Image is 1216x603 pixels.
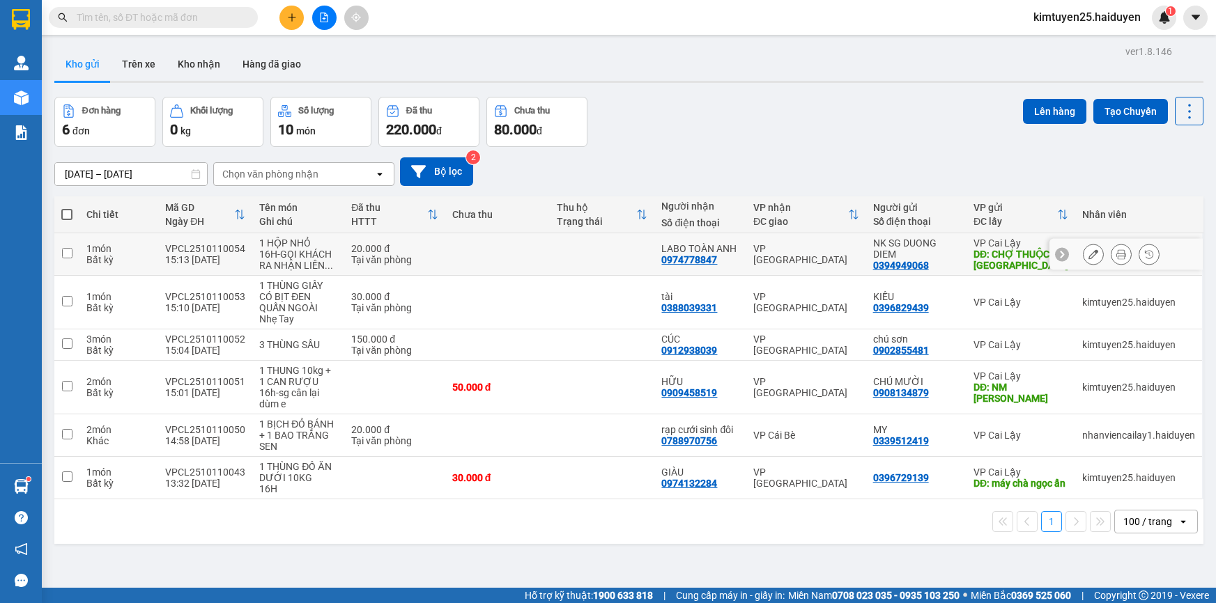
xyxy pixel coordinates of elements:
div: VP Cai Lậy [973,297,1068,308]
div: MY [873,424,960,435]
div: Số lượng [298,106,334,116]
div: kimtuyen25.haiduyen [1082,339,1195,350]
div: 150.000 đ [351,334,438,345]
div: 0908134879 [873,387,929,398]
span: aim [351,13,361,22]
div: Người gửi [873,202,960,213]
div: Nhẹ Tay [259,313,337,324]
div: Tại văn phòng [351,345,438,356]
img: solution-icon [14,125,29,140]
div: 20.000 đ [351,424,438,435]
div: 15:13 [DATE] [165,254,245,265]
div: 0909458519 [661,387,717,398]
div: 0394949068 [873,260,929,271]
div: DĐ: NM NGỌC ẨN [973,382,1068,404]
div: DĐ: máy chà ngọc ẩn [973,478,1068,489]
div: 50.000 đ [452,382,543,393]
span: Miền Nam [788,588,960,603]
span: 80.000 [494,121,537,138]
div: chú sơn [873,334,960,345]
strong: 0369 525 060 [1011,590,1071,601]
div: VP Cái Bè [753,430,859,441]
span: | [663,588,665,603]
button: caret-down [1183,6,1208,30]
span: món [296,125,316,136]
th: Toggle SortBy [550,196,654,233]
div: ĐC lấy [973,216,1057,227]
sup: 1 [1166,6,1176,16]
div: VPCL2510110053 [165,291,245,302]
div: Ngày ĐH [165,216,234,227]
div: 1 BỊCH ĐỎ BÁNH + 1 BAO TRẮNG SEN [259,418,337,452]
div: kimtuyen25.haiduyen [1082,472,1195,483]
span: ⚪️ [963,593,967,598]
span: | [1082,588,1084,603]
button: Khối lượng0kg [162,97,263,147]
div: 30.000 đ [452,472,543,483]
div: Tại văn phòng [351,302,438,313]
div: 3 món [86,334,151,345]
div: kimtuyen25.haiduyen [1082,297,1195,308]
div: 15:04 [DATE] [165,345,245,356]
div: 0912938039 [661,345,717,356]
span: đ [537,125,542,136]
div: VP Cai Lậy [973,370,1068,382]
div: Chưa thu [514,106,550,116]
div: Bất kỳ [86,387,151,398]
div: VP [GEOGRAPHIC_DATA] [753,467,859,489]
div: DĐ: CHỢ THUỘC NHIÊU [973,249,1068,271]
span: search [58,13,68,22]
div: LABO TOÀN ANH [661,243,739,254]
input: Tìm tên, số ĐT hoặc mã đơn [77,10,241,25]
th: Toggle SortBy [158,196,252,233]
span: question-circle [15,511,28,524]
strong: 0708 023 035 - 0935 103 250 [832,590,960,601]
div: 30.000 đ [351,291,438,302]
div: NK SG DUONG DIEM [873,237,960,260]
div: 1 THÙNG ĐỒ ĂN DƯỚI 10KG [259,461,337,483]
div: 0396829439 [873,302,929,313]
div: 16h-sg cân lại dùm e [259,387,337,409]
div: Bất kỳ [86,478,151,489]
button: Tạo Chuyến [1093,99,1168,124]
div: VP [GEOGRAPHIC_DATA] [753,376,859,398]
div: VP nhận [753,202,848,213]
button: Lên hàng [1023,99,1086,124]
button: Kho nhận [167,47,231,81]
div: VPCL2510110050 [165,424,245,435]
div: VP [GEOGRAPHIC_DATA] [753,334,859,356]
div: Nhân viên [1082,209,1195,220]
div: VP Cai Lậy [973,339,1068,350]
img: warehouse-icon [14,91,29,105]
button: Hàng đã giao [231,47,312,81]
span: copyright [1139,590,1148,600]
div: 16H [259,483,337,494]
sup: 1 [26,477,31,481]
div: Đơn hàng [82,106,121,116]
div: VP Cai Lậy [973,237,1068,249]
button: Số lượng10món [270,97,371,147]
span: kg [180,125,191,136]
span: plus [287,13,297,22]
div: HỮU [661,376,739,387]
div: 0388039331 [661,302,717,313]
div: ĐC giao [753,216,848,227]
button: Đã thu220.000đ [378,97,479,147]
div: GIÀU [661,467,739,478]
div: 14:58 [DATE] [165,435,245,446]
div: Chi tiết [86,209,151,220]
span: ... [325,260,333,271]
sup: 2 [466,150,480,164]
span: Miền Bắc [971,588,1071,603]
div: Khối lượng [190,106,233,116]
div: Số điện thoại [873,216,960,227]
span: đơn [72,125,90,136]
div: Bất kỳ [86,254,151,265]
div: Đã thu [351,202,426,213]
div: Ghi chú [259,216,337,227]
div: 1 món [86,243,151,254]
img: warehouse-icon [14,56,29,70]
div: 15:01 [DATE] [165,387,245,398]
span: caret-down [1190,11,1202,24]
div: VPCL2510110051 [165,376,245,387]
